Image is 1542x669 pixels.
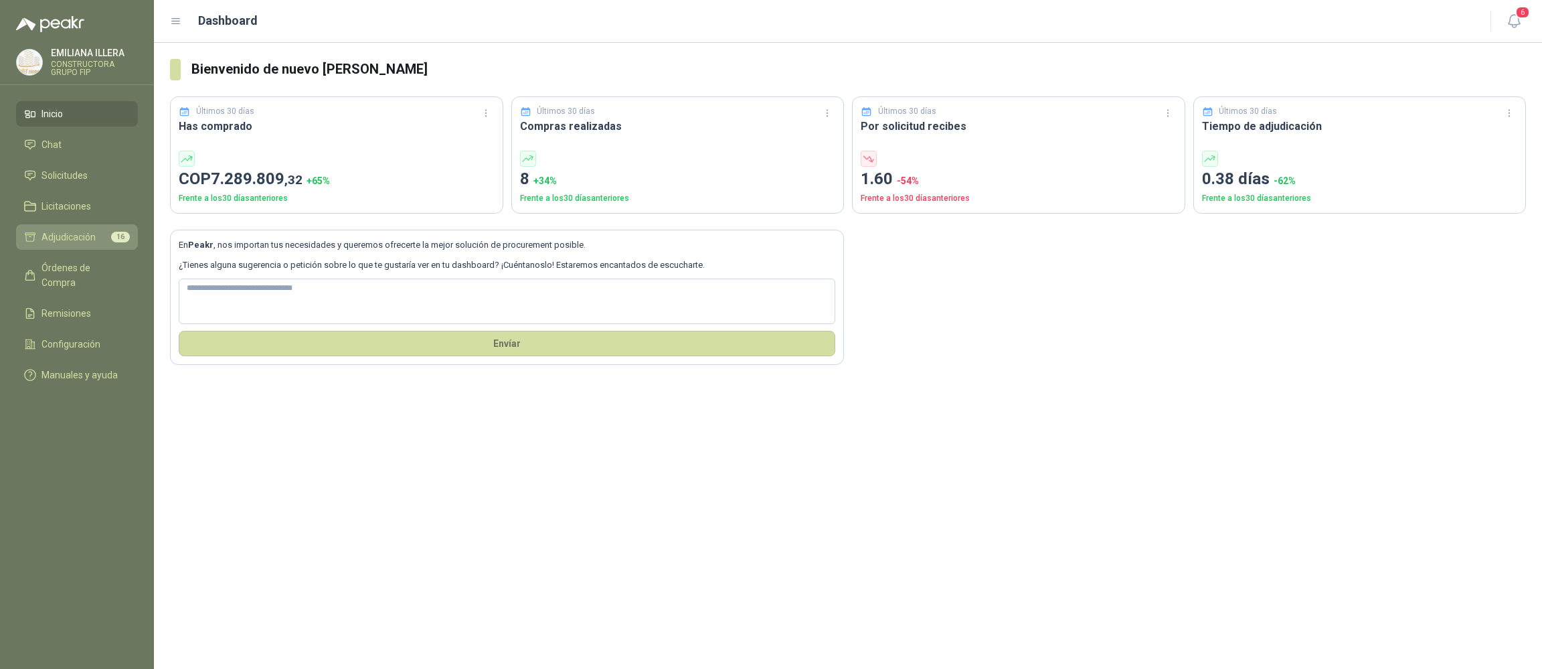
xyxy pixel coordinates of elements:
[520,167,836,192] p: 8
[537,105,595,118] p: Últimos 30 días
[897,175,919,186] span: -54 %
[41,306,91,321] span: Remisiones
[16,362,138,388] a: Manuales y ayuda
[41,261,125,290] span: Órdenes de Compra
[1202,192,1518,205] p: Frente a los 30 días anteriores
[188,240,213,250] b: Peakr
[41,199,91,214] span: Licitaciones
[179,118,495,135] h3: Has comprado
[520,192,836,205] p: Frente a los 30 días anteriores
[1515,6,1530,19] span: 6
[861,167,1177,192] p: 1.60
[533,175,557,186] span: + 34 %
[41,106,63,121] span: Inicio
[1219,105,1277,118] p: Últimos 30 días
[198,11,258,30] h1: Dashboard
[211,169,303,188] span: 7.289.809
[41,137,62,152] span: Chat
[179,192,495,205] p: Frente a los 30 días anteriores
[16,301,138,326] a: Remisiones
[179,258,835,272] p: ¿Tienes alguna sugerencia o petición sobre lo que te gustaría ver en tu dashboard? ¡Cuéntanoslo! ...
[196,105,254,118] p: Últimos 30 días
[16,255,138,295] a: Órdenes de Compra
[41,368,118,382] span: Manuales y ayuda
[861,192,1177,205] p: Frente a los 30 días anteriores
[1274,175,1296,186] span: -62 %
[191,59,1526,80] h3: Bienvenido de nuevo [PERSON_NAME]
[51,48,138,58] p: EMILIANA ILLERA
[1502,9,1526,33] button: 6
[16,331,138,357] a: Configuración
[520,118,836,135] h3: Compras realizadas
[17,50,42,75] img: Company Logo
[1202,118,1518,135] h3: Tiempo de adjudicación
[179,331,835,356] button: Envíar
[16,224,138,250] a: Adjudicación16
[111,232,130,242] span: 16
[16,194,138,219] a: Licitaciones
[16,16,84,32] img: Logo peakr
[307,175,330,186] span: + 65 %
[16,132,138,157] a: Chat
[41,230,96,244] span: Adjudicación
[41,337,100,352] span: Configuración
[878,105,936,118] p: Últimos 30 días
[41,168,88,183] span: Solicitudes
[179,167,495,192] p: COP
[51,60,138,76] p: CONSTRUCTORA GRUPO FIP
[16,101,138,127] a: Inicio
[179,238,835,252] p: En , nos importan tus necesidades y queremos ofrecerte la mejor solución de procurement posible.
[861,118,1177,135] h3: Por solicitud recibes
[284,172,303,188] span: ,32
[1202,167,1518,192] p: 0.38 días
[16,163,138,188] a: Solicitudes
